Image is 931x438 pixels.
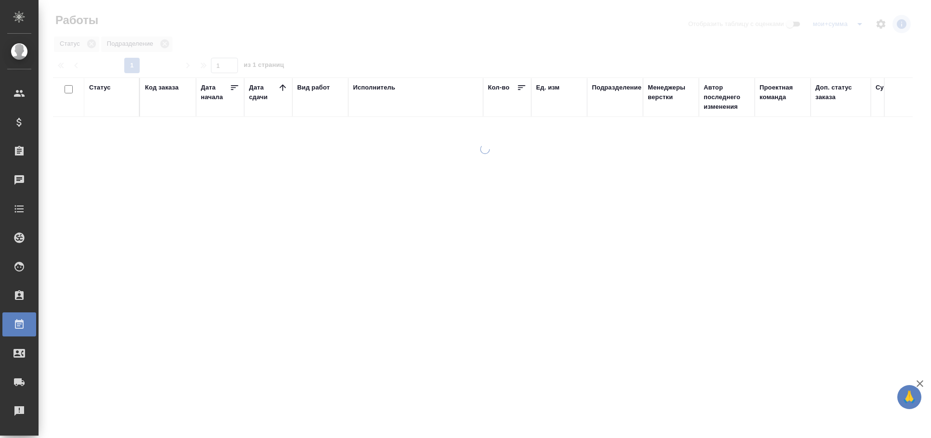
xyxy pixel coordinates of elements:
div: Вид работ [297,83,330,92]
div: Статус [89,83,111,92]
div: Доп. статус заказа [815,83,866,102]
div: Автор последнего изменения [704,83,750,112]
div: Сумма [876,83,896,92]
div: Кол-во [488,83,510,92]
div: Ед. изм [536,83,560,92]
div: Дата сдачи [249,83,278,102]
div: Код заказа [145,83,179,92]
div: Исполнитель [353,83,395,92]
div: Менеджеры верстки [648,83,694,102]
div: Подразделение [592,83,642,92]
div: Дата начала [201,83,230,102]
span: 🙏 [901,387,918,407]
button: 🙏 [897,385,921,409]
div: Проектная команда [760,83,806,102]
